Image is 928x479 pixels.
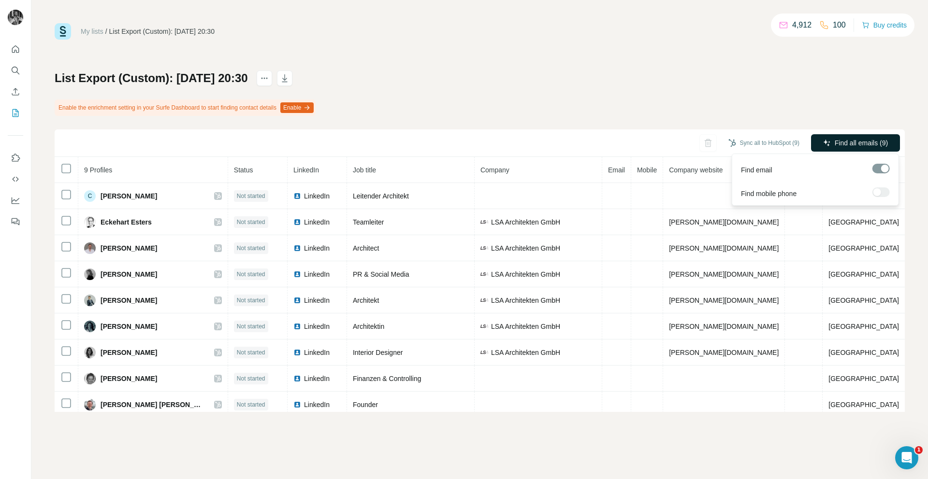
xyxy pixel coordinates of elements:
[101,217,152,227] span: Eckehart Esters
[293,270,301,278] img: LinkedIn logo
[353,270,409,278] span: PR & Social Media
[353,323,384,330] span: Architektin
[237,400,265,409] span: Not started
[353,349,403,356] span: Interior Designer
[237,348,265,357] span: Not started
[480,218,488,226] img: company-logo
[669,244,779,252] span: [PERSON_NAME][DOMAIN_NAME]
[55,70,248,86] h1: List Export (Custom): [DATE] 20:30
[828,323,899,330] span: [GEOGRAPHIC_DATA]
[257,70,272,86] button: actions
[84,242,96,254] img: Avatar
[8,83,23,100] button: Enrich CSV
[608,166,625,174] span: Email
[835,138,888,148] span: Find all emails (9)
[237,270,265,279] span: Not started
[491,322,560,331] span: LSA Architekten GmbH
[828,244,899,252] span: [GEOGRAPHIC_DATA]
[234,166,253,174] span: Status
[353,192,409,200] span: Leitender Architekt
[741,189,797,198] span: Find mobile phone
[237,296,265,305] span: Not started
[293,401,301,409] img: LinkedIn logo
[828,401,899,409] span: [GEOGRAPHIC_DATA]
[637,166,657,174] span: Mobile
[293,349,301,356] img: LinkedIn logo
[304,243,330,253] span: LinkedIn
[237,192,265,200] span: Not started
[84,321,96,332] img: Avatar
[669,270,779,278] span: [PERSON_NAME][DOMAIN_NAME]
[811,134,900,152] button: Find all emails (9)
[480,244,488,252] img: company-logo
[84,399,96,410] img: Avatar
[828,270,899,278] span: [GEOGRAPHIC_DATA]
[304,217,330,227] span: LinkedIn
[55,99,316,116] div: Enable the enrichment setting in your Surfe Dashboard to start finding contact details
[237,374,265,383] span: Not started
[480,166,509,174] span: Company
[828,296,899,304] span: [GEOGRAPHIC_DATA]
[101,348,157,357] span: [PERSON_NAME]
[480,270,488,278] img: company-logo
[8,192,23,209] button: Dashboard
[8,149,23,167] button: Use Surfe on LinkedIn
[828,349,899,356] span: [GEOGRAPHIC_DATA]
[722,136,806,150] button: Sync all to HubSpot (9)
[669,349,779,356] span: [PERSON_NAME][DOMAIN_NAME]
[8,104,23,122] button: My lists
[491,296,560,305] span: LSA Architekten GmbH
[353,218,384,226] span: Teamleiter
[862,18,907,32] button: Buy credits
[491,217,560,227] span: LSA Architekten GmbH
[353,296,379,304] span: Architekt
[792,19,812,31] p: 4,912
[304,400,330,409] span: LinkedIn
[84,295,96,306] img: Avatar
[353,375,421,382] span: Finanzen & Controlling
[101,400,204,409] span: [PERSON_NAME] [PERSON_NAME]
[84,268,96,280] img: Avatar
[828,375,899,382] span: [GEOGRAPHIC_DATA]
[280,102,314,113] button: Enable
[491,269,560,279] span: LSA Architekten GmbH
[84,216,96,228] img: Avatar
[669,296,779,304] span: [PERSON_NAME][DOMAIN_NAME]
[84,373,96,384] img: Avatar
[101,269,157,279] span: [PERSON_NAME]
[55,23,71,40] img: Surfe Logo
[293,218,301,226] img: LinkedIn logo
[669,323,779,330] span: [PERSON_NAME][DOMAIN_NAME]
[105,27,107,36] li: /
[353,166,376,174] span: Job title
[293,375,301,382] img: LinkedIn logo
[293,166,319,174] span: LinkedIn
[101,374,157,383] span: [PERSON_NAME]
[304,374,330,383] span: LinkedIn
[293,244,301,252] img: LinkedIn logo
[8,41,23,58] button: Quick start
[84,190,96,202] div: C
[101,322,157,331] span: [PERSON_NAME]
[353,401,378,409] span: Founder
[491,243,560,253] span: LSA Architekten GmbH
[304,322,330,331] span: LinkedIn
[293,192,301,200] img: LinkedIn logo
[101,243,157,253] span: [PERSON_NAME]
[8,10,23,25] img: Avatar
[833,19,846,31] p: 100
[915,446,923,454] span: 1
[101,191,157,201] span: [PERSON_NAME]
[480,323,488,330] img: company-logo
[237,244,265,253] span: Not started
[237,322,265,331] span: Not started
[353,244,379,252] span: Architect
[669,166,723,174] span: Company website
[8,170,23,188] button: Use Surfe API
[237,218,265,226] span: Not started
[491,348,560,357] span: LSA Architekten GmbH
[828,218,899,226] span: [GEOGRAPHIC_DATA]
[304,348,330,357] span: LinkedIn
[84,347,96,358] img: Avatar
[84,166,112,174] span: 9 Profiles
